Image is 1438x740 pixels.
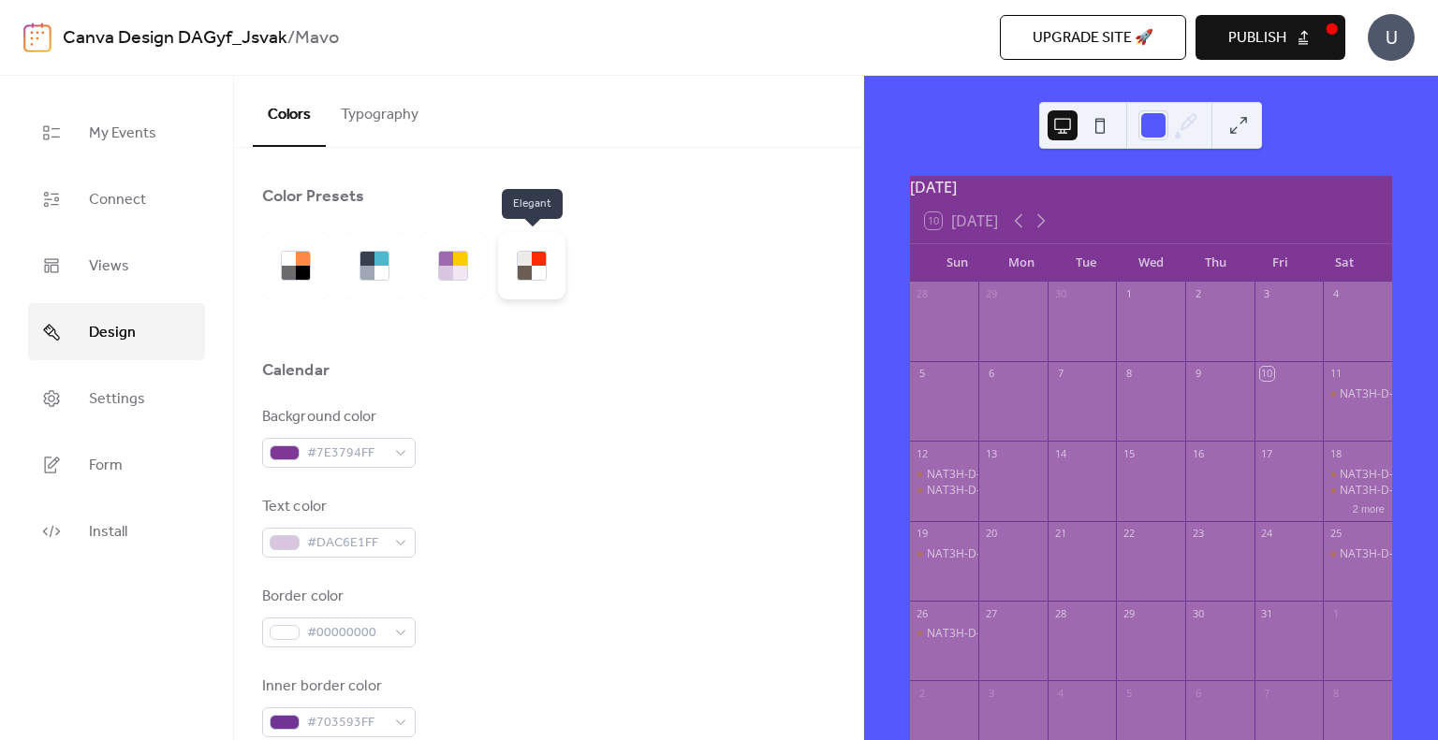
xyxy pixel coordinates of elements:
[23,22,51,52] img: logo
[1228,27,1286,50] span: Publish
[307,712,386,734] span: #703593FF
[1122,367,1136,381] div: 8
[253,76,326,147] button: Colors
[1119,244,1183,282] div: Wed
[1323,386,1392,402] div: NAT3H-D-0021: KVC Lensonline Genk B - Franchimont Theux A
[307,532,386,555] span: #DAC6E1FF
[502,189,563,219] span: Elegant
[89,451,123,480] span: Form
[1328,527,1343,541] div: 25
[1053,446,1067,460] div: 14
[910,546,979,562] div: NAT3H-D-0029: Waremme Volley C - KVC Lensonline Genk B
[1323,467,1392,483] div: NAT3H-D-0027: Mavo Dilsen-Stokkem A - Reno Energy VB Esneux B
[28,237,205,294] a: Views
[262,586,412,608] div: Border color
[63,21,287,56] a: Canva Design DAGyf_Jsvak
[1191,446,1205,460] div: 16
[916,527,930,541] div: 19
[925,244,990,282] div: Sun
[1313,244,1377,282] div: Sat
[1328,606,1343,620] div: 1
[916,367,930,381] div: 5
[1328,287,1343,301] div: 4
[1053,527,1067,541] div: 21
[1345,500,1392,515] button: 2 more
[262,359,330,382] div: Calendar
[910,626,979,642] div: NAT3H-D-0031: Reno Energy VB Esneux B - Volley Bouillon A
[1122,527,1136,541] div: 22
[89,119,156,148] span: My Events
[1328,367,1343,381] div: 11
[1000,15,1186,60] button: Upgrade site 🚀
[1122,686,1136,700] div: 5
[1191,527,1205,541] div: 23
[916,446,930,460] div: 12
[262,675,412,698] div: Inner border color
[984,367,998,381] div: 6
[89,252,129,281] span: Views
[984,446,998,460] div: 13
[89,517,127,546] span: Install
[984,606,998,620] div: 27
[295,21,339,56] b: Mavo
[910,483,979,499] div: NAT3H-D-0023: St-Jo Welkenraedt A - Volley Bouillon A
[927,483,1220,499] div: NAT3H-D-0023: St-[PERSON_NAME] A - Volley Bouillon A
[1122,287,1136,301] div: 1
[1191,367,1205,381] div: 9
[1368,14,1415,61] div: U
[89,185,146,214] span: Connect
[326,76,433,145] button: Typography
[1191,606,1205,620] div: 30
[307,622,386,645] span: #00000000
[1323,546,1392,562] div: NAT3H-D-0084: Lizards Lubbeek-Leuven A - Volley Bouillon A
[1260,606,1274,620] div: 31
[28,170,205,227] a: Connect
[1053,287,1067,301] div: 30
[927,546,1240,562] div: NAT3H-D-0029: Waremme Volley C - KVC Lensonline Genk B
[916,686,930,700] div: 2
[1122,606,1136,620] div: 29
[1053,606,1067,620] div: 28
[927,467,1194,483] div: NAT3H-D-0020: Herstal VBC A - Waremme Volley C
[262,406,412,428] div: Background color
[1191,686,1205,700] div: 6
[1196,15,1345,60] button: Publish
[1183,244,1248,282] div: Thu
[1054,244,1119,282] div: Tue
[1328,446,1343,460] div: 18
[1053,367,1067,381] div: 7
[916,606,930,620] div: 26
[28,303,205,360] a: Design
[1191,287,1205,301] div: 2
[1260,446,1274,460] div: 17
[910,176,1392,198] div: [DATE]
[1260,527,1274,541] div: 24
[28,370,205,427] a: Settings
[1260,367,1274,381] div: 10
[990,244,1054,282] div: Mon
[89,318,136,347] span: Design
[984,527,998,541] div: 20
[927,626,1240,642] div: NAT3H-D-0031: Reno Energy VB Esneux B - Volley Bouillon A
[984,686,998,700] div: 3
[262,496,412,518] div: Text color
[1053,686,1067,700] div: 4
[28,104,205,161] a: My Events
[1122,446,1136,460] div: 15
[916,287,930,301] div: 28
[307,443,386,465] span: #7E3794FF
[984,287,998,301] div: 29
[28,436,205,493] a: Form
[1033,27,1153,50] span: Upgrade site 🚀
[910,467,979,483] div: NAT3H-D-0020: Herstal VBC A - Waremme Volley C
[1260,287,1274,301] div: 3
[1260,686,1274,700] div: 7
[1248,244,1313,282] div: Fri
[287,21,295,56] b: /
[1323,483,1392,499] div: NAT3H-D-0025: Sporta Eupen Kettenis A - St-Jo Welkenraedt A
[1328,686,1343,700] div: 8
[89,385,145,414] span: Settings
[262,185,364,208] div: Color Presets
[28,502,205,559] a: Install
